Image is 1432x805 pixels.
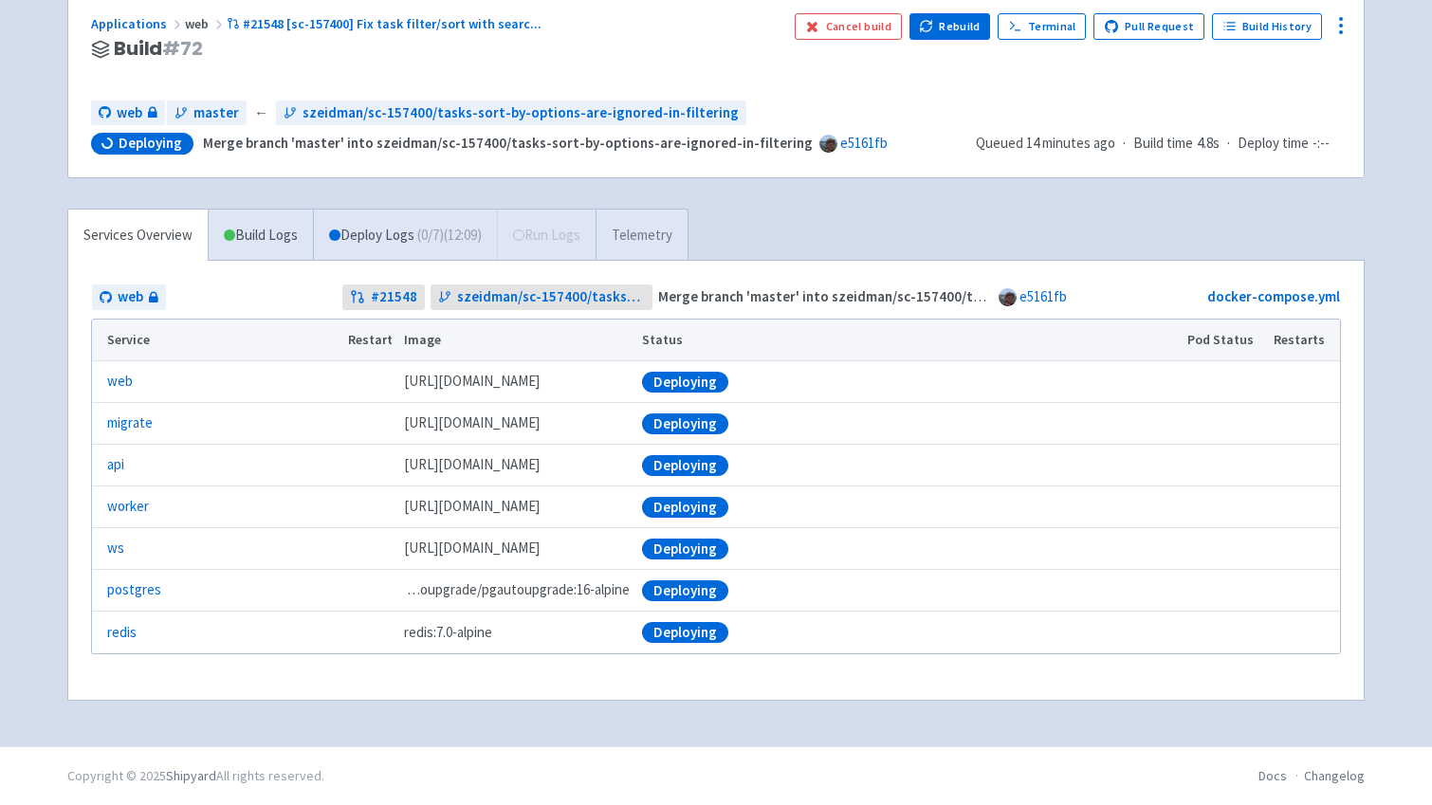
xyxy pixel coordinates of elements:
[1197,133,1220,155] span: 4.8s
[642,539,728,559] div: Deploying
[107,496,149,518] a: worker
[1238,133,1309,155] span: Deploy time
[243,15,542,32] span: #21548 [sc-157400] Fix task filter/sort with searc ...
[342,284,425,310] a: #21548
[118,286,143,308] span: web
[1258,767,1287,784] a: Docs
[107,412,153,434] a: migrate
[840,134,888,152] a: e5161fb
[107,371,133,393] a: web
[417,225,482,247] span: ( 0 / 7 ) (12:09)
[341,320,398,361] th: Restart
[1268,320,1340,361] th: Restarts
[166,767,216,784] a: Shipyard
[795,13,902,40] button: Cancel build
[203,134,813,152] strong: Merge branch 'master' into szeidman/sc-157400/tasks-sort-by-options-are-ignored-in-filtering
[91,15,185,32] a: Applications
[1313,133,1330,155] span: -:--
[303,102,739,124] span: szeidman/sc-157400/tasks-sort-by-options-are-ignored-in-filtering
[404,622,492,644] span: redis:7.0-alpine
[642,580,728,601] div: Deploying
[107,454,124,476] a: api
[404,579,630,601] span: pgautoupgrade/pgautoupgrade:16-alpine
[67,766,324,786] div: Copyright © 2025 All rights reserved.
[92,320,341,361] th: Service
[92,284,166,310] a: web
[227,15,544,32] a: #21548 [sc-157400] Fix task filter/sort with searc...
[185,15,227,32] span: web
[642,455,728,476] div: Deploying
[976,133,1341,155] div: · ·
[596,210,688,262] a: Telemetry
[1304,767,1365,784] a: Changelog
[457,286,646,308] span: szeidman/sc-157400/tasks-sort-by-options-are-ignored-in-filtering
[404,496,540,518] span: [DOMAIN_NAME][URL]
[976,134,1115,152] span: Queued
[1093,13,1204,40] a: Pull Request
[1212,13,1322,40] a: Build History
[642,622,728,643] div: Deploying
[254,102,268,124] span: ←
[404,538,540,559] span: [DOMAIN_NAME][URL]
[1019,287,1067,305] a: e5161fb
[642,497,728,518] div: Deploying
[636,320,1182,361] th: Status
[1133,133,1193,155] span: Build time
[107,538,124,559] a: ws
[431,284,653,310] a: szeidman/sc-157400/tasks-sort-by-options-are-ignored-in-filtering
[107,579,161,601] a: postgres
[167,101,247,126] a: master
[658,287,1268,305] strong: Merge branch 'master' into szeidman/sc-157400/tasks-sort-by-options-are-ignored-in-filtering
[114,38,203,60] span: Build
[276,101,746,126] a: szeidman/sc-157400/tasks-sort-by-options-are-ignored-in-filtering
[91,101,165,126] a: web
[404,371,540,393] span: [DOMAIN_NAME][URL]
[68,210,208,262] a: Services Overview
[162,35,203,62] span: # 72
[642,372,728,393] div: Deploying
[107,622,137,644] a: redis
[998,13,1086,40] a: Terminal
[404,412,540,434] span: [DOMAIN_NAME][URL]
[313,210,497,262] a: Deploy Logs (0/7)(12:09)
[642,413,728,434] div: Deploying
[909,13,991,40] button: Rebuild
[119,134,182,153] span: Deploying
[209,210,313,262] a: Build Logs
[1182,320,1268,361] th: Pod Status
[1207,287,1340,305] a: docker-compose.yml
[371,286,417,308] strong: # 21548
[398,320,636,361] th: Image
[404,454,540,476] span: [DOMAIN_NAME][URL]
[193,102,239,124] span: master
[117,102,142,124] span: web
[1026,134,1115,152] time: 14 minutes ago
